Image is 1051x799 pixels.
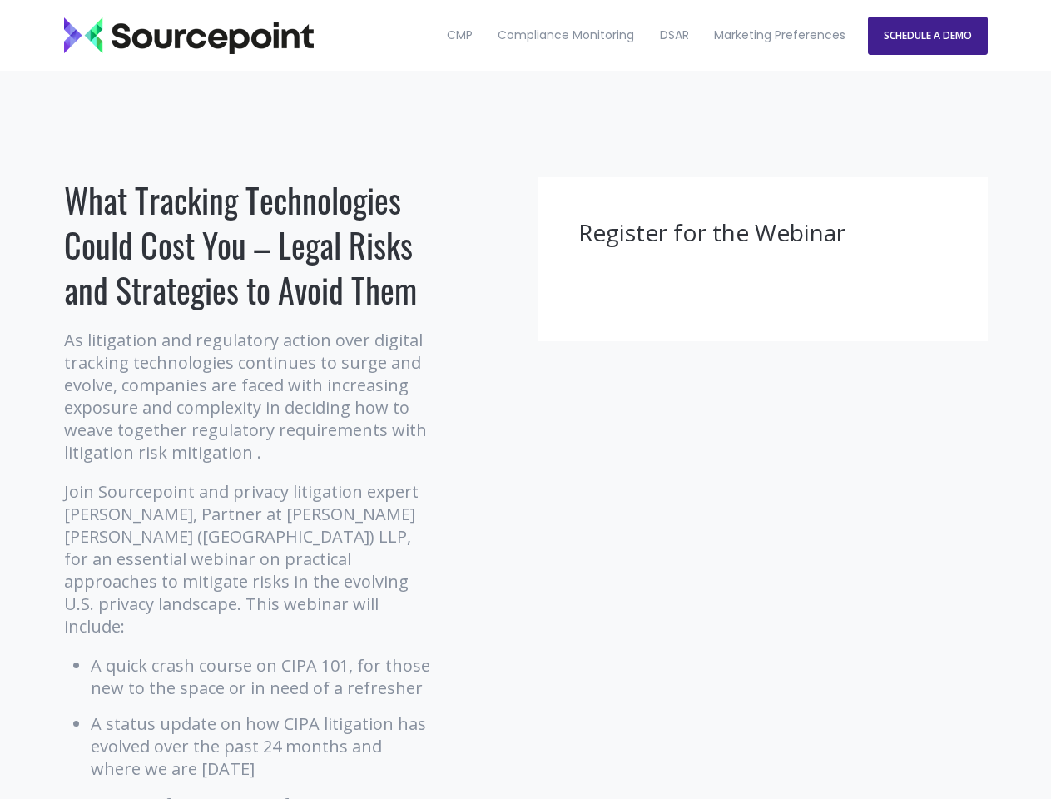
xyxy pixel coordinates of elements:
[64,329,434,464] p: As litigation and regulatory action over digital tracking technologies continues to surge and evo...
[64,480,434,638] p: Join Sourcepoint and privacy litigation expert [PERSON_NAME], Partner at [PERSON_NAME] [PERSON_NA...
[578,217,948,249] h3: Register for the Webinar
[91,654,434,699] li: A quick crash course on CIPA 101, for those new to the space or in need of a refresher
[868,17,988,55] a: SCHEDULE A DEMO
[64,17,314,54] img: Sourcepoint_logo_black_transparent (2)-2
[91,712,434,780] li: A status update on how CIPA litigation has evolved over the past 24 months and where we are [DATE]
[64,177,434,312] h1: What Tracking Technologies Could Cost You – Legal Risks and Strategies to Avoid Them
